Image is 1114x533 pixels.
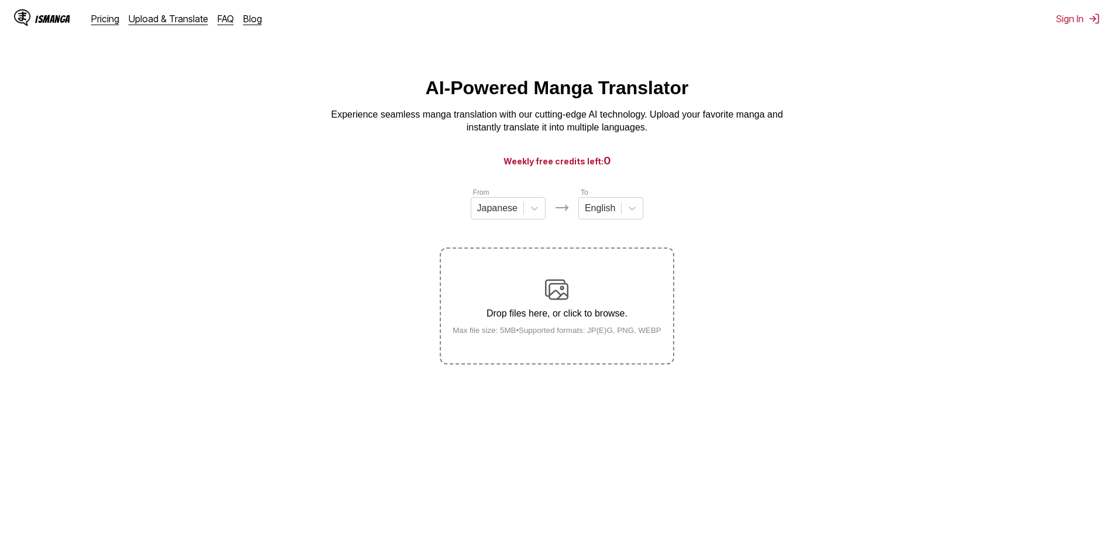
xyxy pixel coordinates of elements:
[603,154,611,167] span: 0
[443,308,671,319] p: Drop files here, or click to browse.
[129,13,208,25] a: Upload & Translate
[1088,13,1100,25] img: Sign out
[323,108,791,135] p: Experience seamless manga translation with our cutting-edge AI technology. Upload your favorite m...
[91,13,119,25] a: Pricing
[35,13,70,25] div: IsManga
[243,13,262,25] a: Blog
[555,201,569,215] img: Languages icon
[1056,13,1100,25] button: Sign In
[426,77,689,99] h1: AI-Powered Manga Translator
[14,9,91,28] a: IsManga LogoIsManga
[218,13,234,25] a: FAQ
[473,188,489,197] label: From
[14,9,30,26] img: IsManga Logo
[28,153,1086,168] h3: Weekly free credits left:
[443,326,671,335] small: Max file size: 5MB • Supported formats: JP(E)G, PNG, WEBP
[581,188,588,197] label: To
